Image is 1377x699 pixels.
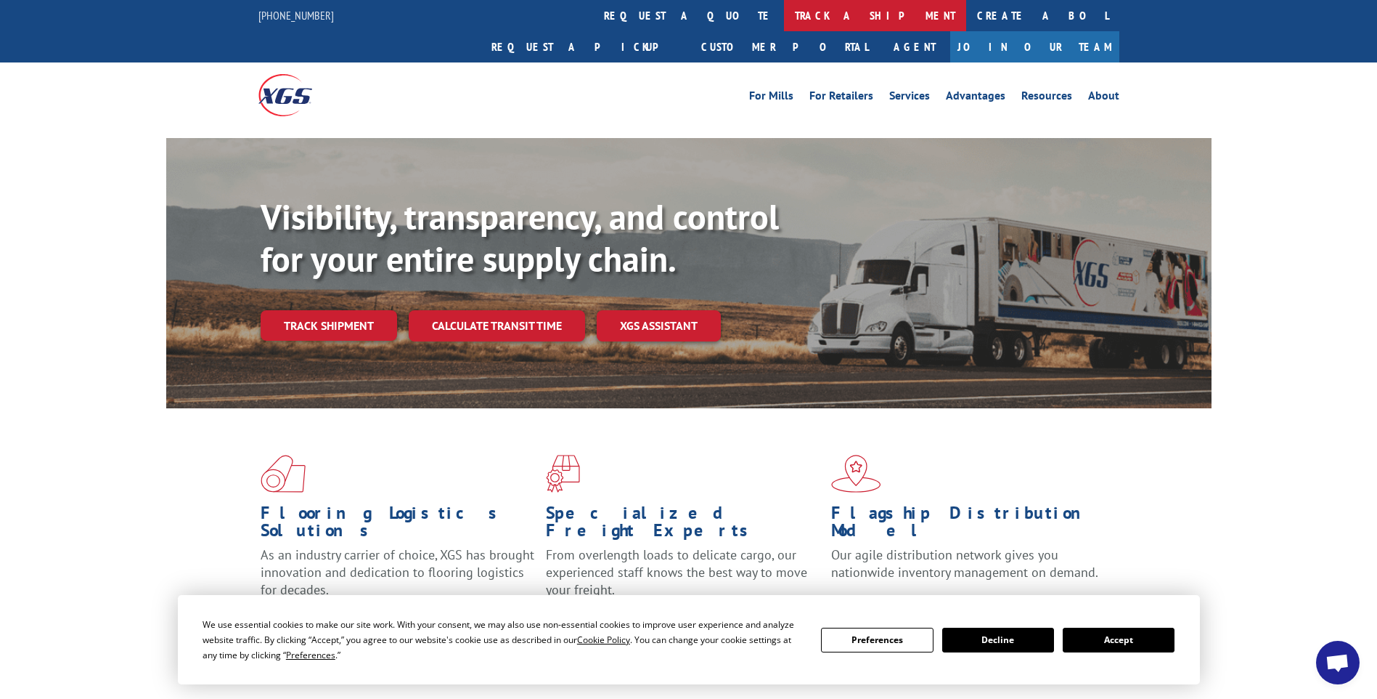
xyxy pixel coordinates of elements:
button: Preferences [821,628,933,652]
img: xgs-icon-flagship-distribution-model-red [831,455,881,493]
a: Track shipment [261,310,397,341]
h1: Specialized Freight Experts [546,504,820,546]
a: XGS ASSISTANT [597,310,721,342]
button: Decline [942,628,1054,652]
span: As an industry carrier of choice, XGS has brought innovation and dedication to flooring logistics... [261,546,534,598]
div: Open chat [1316,641,1360,684]
a: Customer Portal [690,31,879,62]
a: Calculate transit time [409,310,585,342]
a: Request a pickup [481,31,690,62]
a: Join Our Team [950,31,1119,62]
div: Cookie Consent Prompt [178,595,1200,684]
span: Cookie Policy [577,634,630,646]
a: For Mills [749,90,793,106]
img: xgs-icon-focused-on-flooring-red [546,455,580,493]
a: Agent [879,31,950,62]
span: Preferences [286,649,335,661]
a: Learn More > [831,594,1012,611]
h1: Flagship Distribution Model [831,504,1106,546]
button: Accept [1063,628,1174,652]
a: About [1088,90,1119,106]
h1: Flooring Logistics Solutions [261,504,535,546]
b: Visibility, transparency, and control for your entire supply chain. [261,194,779,281]
a: Advantages [946,90,1005,106]
span: Our agile distribution network gives you nationwide inventory management on demand. [831,546,1098,581]
a: For Retailers [809,90,873,106]
a: Resources [1021,90,1072,106]
img: xgs-icon-total-supply-chain-intelligence-red [261,455,306,493]
div: We use essential cookies to make our site work. With your consent, we may also use non-essential ... [203,617,804,663]
a: Services [889,90,930,106]
a: [PHONE_NUMBER] [258,8,334,23]
p: From overlength loads to delicate cargo, our experienced staff knows the best way to move your fr... [546,546,820,611]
